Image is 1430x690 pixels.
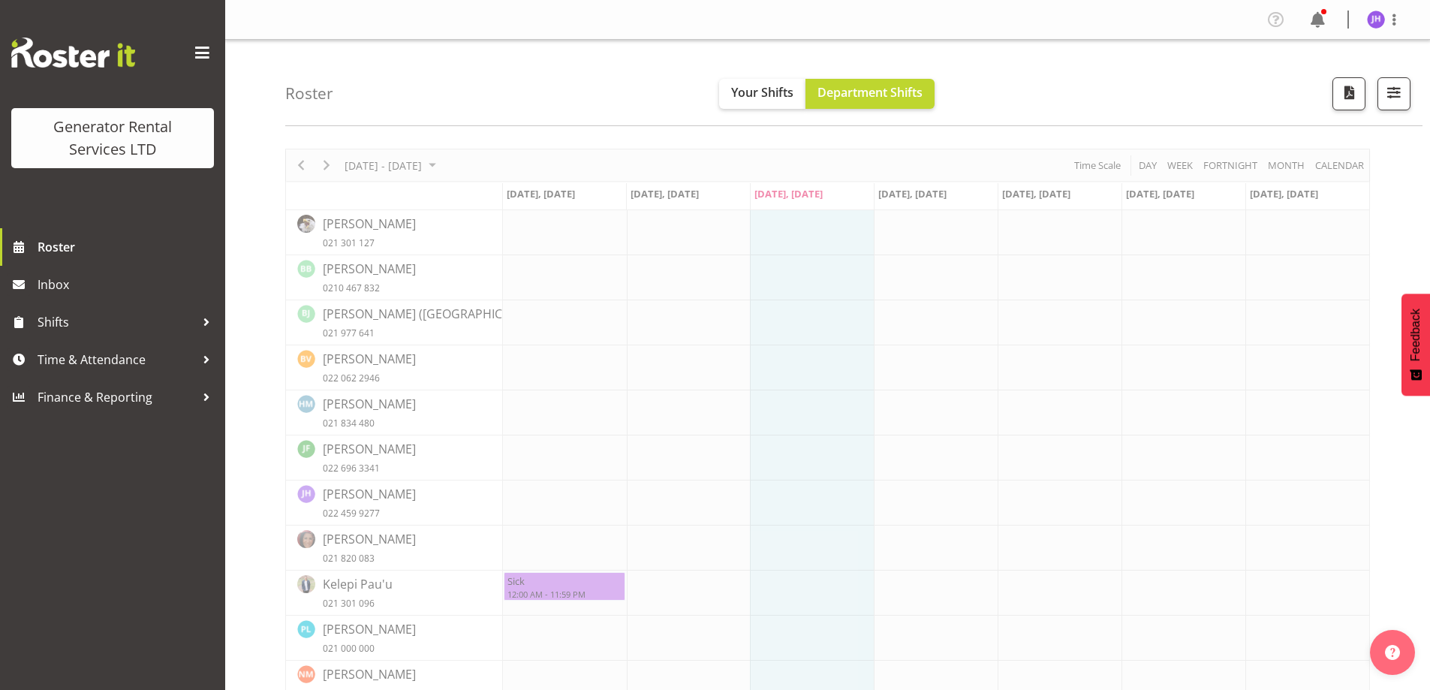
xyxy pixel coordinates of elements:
[38,311,195,333] span: Shifts
[38,348,195,371] span: Time & Attendance
[817,84,923,101] span: Department Shifts
[26,116,199,161] div: Generator Rental Services LTD
[1367,11,1385,29] img: james-hilhorst5206.jpg
[285,85,333,102] h4: Roster
[731,84,793,101] span: Your Shifts
[719,79,805,109] button: Your Shifts
[1409,309,1422,361] span: Feedback
[11,38,135,68] img: Rosterit website logo
[805,79,935,109] button: Department Shifts
[1332,77,1365,110] button: Download a PDF of the roster according to the set date range.
[38,273,218,296] span: Inbox
[1401,294,1430,396] button: Feedback - Show survey
[1385,645,1400,660] img: help-xxl-2.png
[38,386,195,408] span: Finance & Reporting
[1377,77,1410,110] button: Filter Shifts
[38,236,218,258] span: Roster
